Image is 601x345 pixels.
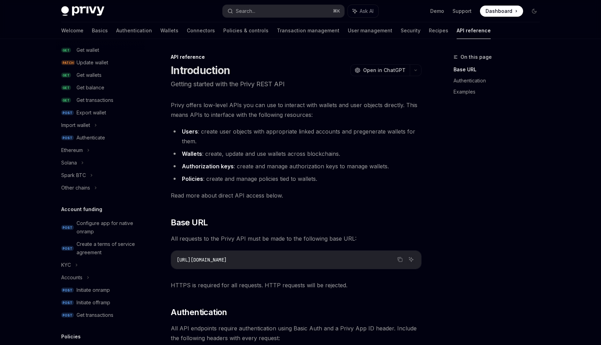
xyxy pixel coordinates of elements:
[77,71,102,79] div: Get wallets
[395,255,404,264] button: Copy the contents from the code block
[61,332,81,341] h5: Policies
[56,44,145,56] a: GETGet wallet
[182,175,203,182] strong: Policies
[61,60,75,65] span: PATCH
[429,22,448,39] a: Recipes
[61,121,90,129] div: Import wallet
[61,300,74,305] span: POST
[454,64,545,75] a: Base URL
[61,184,90,192] div: Other chains
[77,134,105,142] div: Authenticate
[56,309,145,321] a: POSTGet transactions
[61,288,74,293] span: POST
[460,53,492,61] span: On this page
[182,163,234,170] strong: Authorization keys
[61,313,74,318] span: POST
[77,109,106,117] div: Export wallet
[348,5,378,17] button: Ask AI
[56,56,145,69] a: PATCHUpdate wallet
[61,261,71,269] div: KYC
[236,7,255,15] div: Search...
[61,135,74,141] span: POST
[56,94,145,106] a: GETGet transactions
[171,79,422,89] p: Getting started with the Privy REST API
[61,171,86,179] div: Spark BTC
[529,6,540,17] button: Toggle dark mode
[171,280,422,290] span: HTTPS is required for all requests. HTTP requests will be rejected.
[486,8,512,15] span: Dashboard
[56,217,145,238] a: POSTConfigure app for native onramp
[171,217,208,228] span: Base URL
[61,85,71,90] span: GET
[454,75,545,86] a: Authentication
[171,54,422,61] div: API reference
[171,174,422,184] li: : create and manage policies tied to wallets.
[171,323,422,343] span: All API endpoints require authentication using Basic Auth and a Privy App ID header. Include the ...
[77,46,99,54] div: Get wallet
[171,191,422,200] span: Read more about direct API access below.
[171,161,422,171] li: : create and manage authorization keys to manage wallets.
[77,219,141,236] div: Configure app for native onramp
[61,6,104,16] img: dark logo
[77,58,108,67] div: Update wallet
[77,286,110,294] div: Initiate onramp
[407,255,416,264] button: Ask AI
[61,159,77,167] div: Solana
[360,8,374,15] span: Ask AI
[61,246,74,251] span: POST
[61,110,74,115] span: POST
[401,22,420,39] a: Security
[160,22,178,39] a: Wallets
[61,98,71,103] span: GET
[77,83,104,92] div: Get balance
[77,298,110,307] div: Initiate offramp
[171,149,422,159] li: : create, update and use wallets across blockchains.
[77,240,141,257] div: Create a terms of service agreement
[348,22,392,39] a: User management
[61,225,74,230] span: POST
[56,69,145,81] a: GETGet wallets
[116,22,152,39] a: Authentication
[61,146,83,154] div: Ethereum
[363,67,406,74] span: Open in ChatGPT
[61,273,82,282] div: Accounts
[480,6,523,17] a: Dashboard
[56,131,145,144] a: POSTAuthenticate
[61,22,83,39] a: Welcome
[333,8,340,14] span: ⌘ K
[56,238,145,259] a: POSTCreate a terms of service agreement
[171,100,422,120] span: Privy offers low-level APIs you can use to interact with wallets and user objects directly. This ...
[350,64,410,76] button: Open in ChatGPT
[457,22,491,39] a: API reference
[171,307,227,318] span: Authentication
[61,73,71,78] span: GET
[92,22,108,39] a: Basics
[77,311,113,319] div: Get transactions
[171,64,230,77] h1: Introduction
[182,150,202,157] strong: Wallets
[187,22,215,39] a: Connectors
[454,86,545,97] a: Examples
[56,106,145,119] a: POSTExport wallet
[430,8,444,15] a: Demo
[277,22,339,39] a: Transaction management
[182,128,198,135] strong: Users
[56,296,145,309] a: POSTInitiate offramp
[56,284,145,296] a: POSTInitiate onramp
[61,205,102,214] h5: Account funding
[177,257,227,263] span: [URL][DOMAIN_NAME]
[171,234,422,243] span: All requests to the Privy API must be made to the following base URL:
[56,81,145,94] a: GETGet balance
[452,8,472,15] a: Support
[223,5,344,17] button: Search...⌘K
[171,127,422,146] li: : create user objects with appropriate linked accounts and pregenerate wallets for them.
[223,22,269,39] a: Policies & controls
[77,96,113,104] div: Get transactions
